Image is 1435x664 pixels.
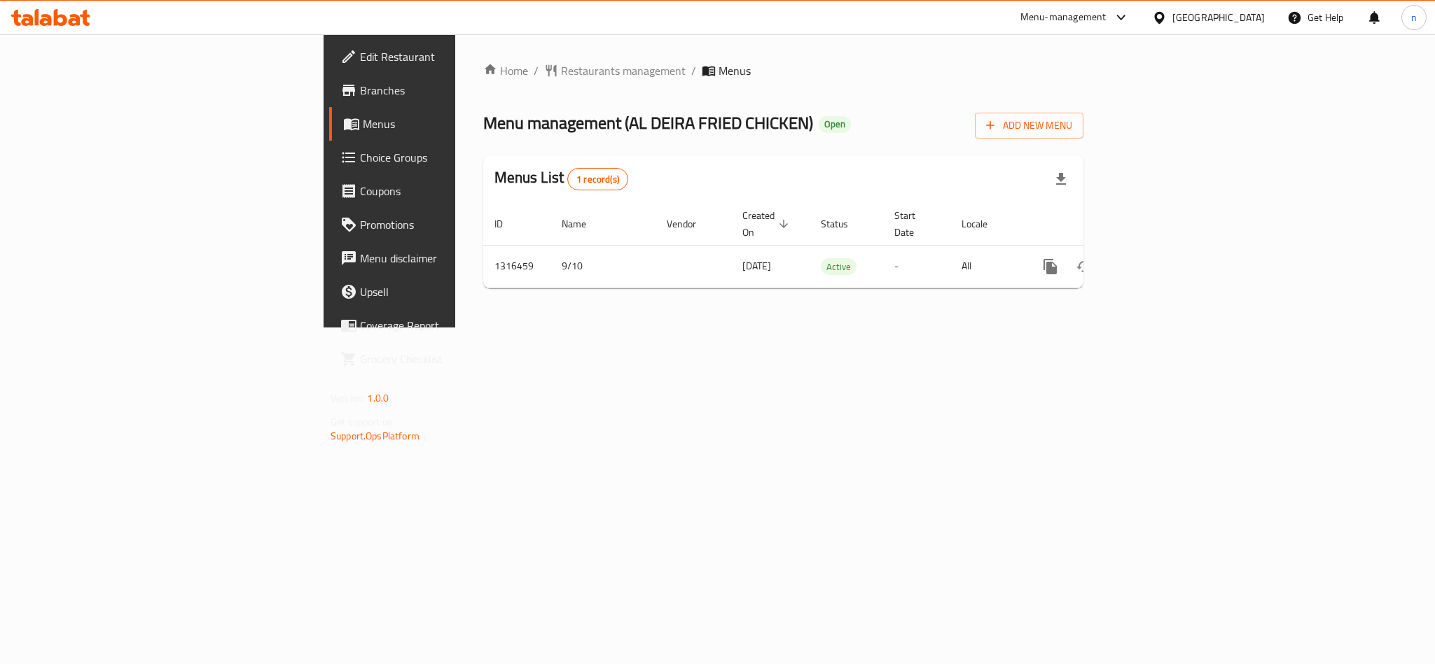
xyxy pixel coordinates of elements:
table: enhanced table [483,203,1179,288]
td: All [950,245,1022,288]
span: Menus [363,115,552,132]
span: Upsell [360,283,552,300]
button: more [1034,250,1067,283]
li: / [691,62,696,79]
span: Menu disclaimer [360,250,552,267]
a: Edit Restaurant [329,40,563,73]
span: Get support on: [331,413,395,431]
div: Active [821,258,857,275]
nav: breadcrumb [483,62,1083,79]
a: Coverage Report [329,309,563,342]
a: Grocery Checklist [329,342,563,376]
span: Locale [962,216,1006,232]
div: Export file [1044,162,1078,196]
a: Menus [329,107,563,141]
a: Support.OpsPlatform [331,427,420,445]
th: Actions [1022,203,1179,246]
div: Total records count [567,168,628,190]
span: ID [494,216,521,232]
span: Branches [360,82,552,99]
span: Coupons [360,183,552,199]
span: [DATE] [742,257,771,275]
span: Start Date [894,207,934,241]
span: Open [819,118,851,130]
div: [GEOGRAPHIC_DATA] [1172,10,1265,25]
button: Change Status [1067,250,1101,283]
span: n [1411,10,1417,25]
a: Upsell [329,275,563,309]
div: Menu-management [1020,9,1107,26]
span: Menu management ( AL DEIRA FRIED CHICKEN ) [483,107,813,139]
a: Branches [329,73,563,107]
span: Version: [331,389,365,407]
span: Vendor [667,216,714,232]
span: Status [821,216,866,232]
a: Choice Groups [329,141,563,174]
a: Restaurants management [544,62,686,79]
span: Menus [719,62,751,79]
a: Menu disclaimer [329,241,563,275]
button: Add New Menu [975,113,1083,139]
td: 9/10 [550,245,656,288]
td: - [883,245,950,288]
span: Restaurants management [561,62,686,79]
span: 1 record(s) [568,173,628,186]
span: Add New Menu [986,117,1072,134]
div: Open [819,116,851,133]
span: Grocery Checklist [360,351,552,367]
span: Name [562,216,604,232]
a: Promotions [329,208,563,241]
a: Coupons [329,174,563,208]
span: 1.0.0 [367,389,389,407]
span: Created On [742,207,793,241]
span: Edit Restaurant [360,48,552,65]
span: Promotions [360,216,552,233]
span: Coverage Report [360,317,552,334]
h2: Menus List [494,167,628,190]
span: Choice Groups [360,149,552,166]
span: Active [821,259,857,275]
